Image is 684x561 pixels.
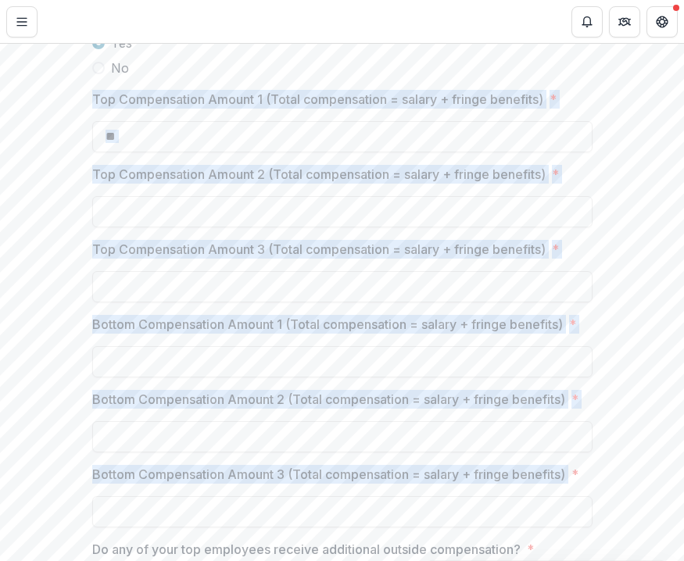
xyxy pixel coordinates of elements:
[92,240,546,259] p: Top Compensation Amount 3 (Total compensation = salary + fringe benefits)
[92,540,521,559] p: Do any of your top employees receive additional outside compensation?
[92,390,565,409] p: Bottom Compensation Amount 2 (Total compensation = salary + fringe benefits)
[92,165,546,184] p: Top Compensation Amount 2 (Total compensation = salary + fringe benefits)
[646,6,678,38] button: Get Help
[571,6,603,38] button: Notifications
[92,90,543,109] p: Top Compensation Amount 1 (Total compensation = salary + fringe benefits)
[111,59,129,77] span: No
[6,6,38,38] button: Toggle Menu
[92,315,563,334] p: Bottom Compensation Amount 1 (Total compensation = salary + fringe benefits)
[609,6,640,38] button: Partners
[92,465,565,484] p: Bottom Compensation Amount 3 (Total compensation = salary + fringe benefits)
